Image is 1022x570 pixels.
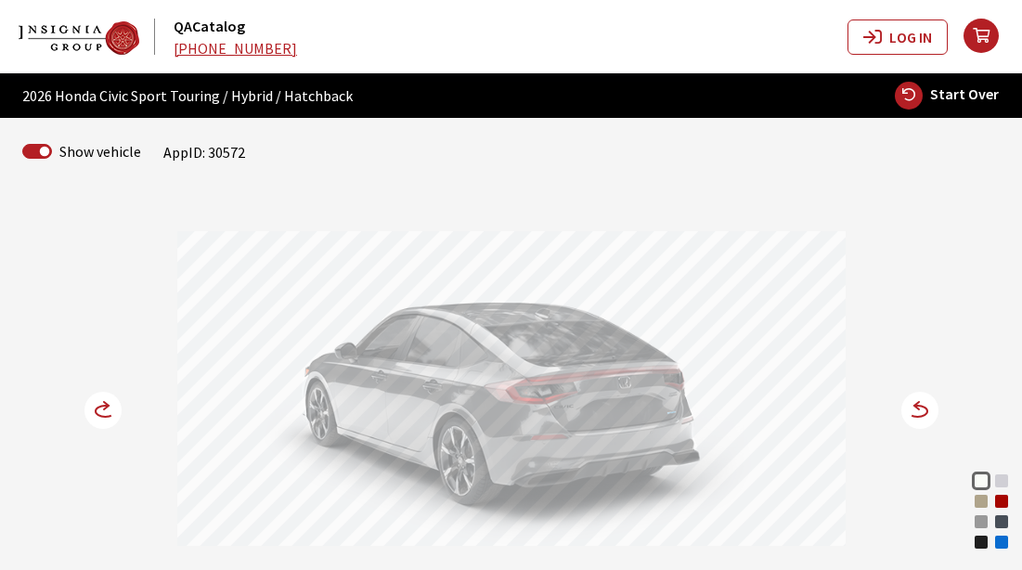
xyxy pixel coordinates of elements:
span: 2026 Honda Civic Sport Touring / Hybrid / Hatchback [22,84,353,107]
span: Start Over [930,84,999,103]
button: Log In [847,19,948,55]
div: Sand Dune Pearl [972,492,990,511]
div: Meteorite Gray Metallic [992,512,1011,531]
img: Dashboard [19,21,139,55]
div: Boost Blue Pearl [992,533,1011,551]
div: AppID: 30572 [163,141,245,163]
label: Show vehicle [59,140,141,162]
a: QACatalog logo [19,19,170,54]
div: Crystal Black Pearl [972,533,990,551]
button: your cart [963,4,1022,70]
div: Solar Silver Metallic [992,472,1011,490]
button: Start Over [894,81,1000,110]
a: QACatalog [174,17,245,35]
a: [PHONE_NUMBER] [174,39,297,58]
div: Rallye Red [992,492,1011,511]
div: Platinum White Pearl [972,472,990,490]
div: Urban Gray Pearl [972,512,990,531]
